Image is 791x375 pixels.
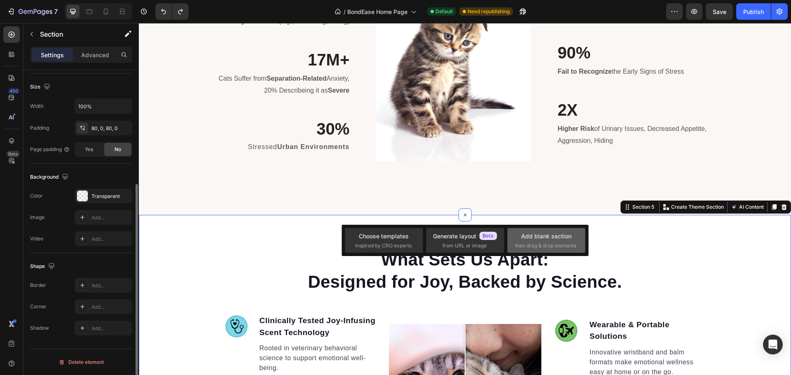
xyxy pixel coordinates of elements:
[30,324,49,332] div: Shadow
[344,7,346,16] span: /
[451,296,566,319] p: Wearable & Portable Solutions
[419,43,572,55] p: the Early Signs of Stress
[451,324,566,354] p: Innovative wristband and balm formats make emotional wellness easy at home or on the go.
[359,232,409,240] div: Choose templates
[8,88,20,94] div: 450
[189,64,211,71] strong: Severe
[713,8,726,15] span: Save
[736,3,771,20] button: Publish
[347,7,407,16] span: BondEase Home Page
[85,146,93,153] span: Yes
[139,23,791,375] iframe: Design area
[115,146,121,153] span: No
[30,82,52,93] div: Size
[532,180,585,188] p: Create Theme Section
[91,214,130,221] div: Add...
[415,295,440,321] img: gempages_569413938928681964-e75ffc39-c1df-42e5-8c9d-612da3af7c27.png
[121,320,237,350] p: Rooted in veterinary behavioral science to support emotional well-being.
[59,357,104,367] div: Delete element
[492,180,517,188] div: Section 5
[30,102,44,110] div: Width
[79,94,212,117] h3: 30%
[355,242,412,249] span: inspired by CRO experts
[590,179,627,189] button: AI Content
[30,261,56,272] div: Shape
[418,75,573,98] h3: 2X
[763,335,783,354] div: Open Intercom Messenger
[85,291,110,316] img: gempages_569413938928681964-13df9437-96a9-4314-8154-c0bdc972ab12.png
[30,124,49,132] div: Padding
[418,18,573,41] h3: 90%
[419,45,473,52] strong: Fail to Recognize
[468,8,510,15] span: Need republishing
[91,282,130,289] div: Add...
[155,3,189,20] div: Undo/Redo
[91,193,130,200] div: Transparent
[121,292,237,315] p: Clinically Tested Joy-Infusing Scent Technology
[54,7,58,16] p: 7
[6,151,20,157] div: Beta
[80,119,211,129] p: Stressed
[419,102,455,109] strong: Higher Risk
[433,232,497,240] div: Generate layout
[30,172,70,183] div: Background
[30,146,70,153] div: Page padding
[91,303,130,311] div: Add...
[81,51,109,59] p: Advanced
[419,100,572,124] p: of Urinary Issues, Decreased Appetite, Aggression, Hiding
[168,225,484,271] h2: What Sets Us Apart: Designed for Joy, Backed by Science.
[30,214,44,221] div: Image
[435,8,453,15] span: Default
[30,303,47,310] div: Corner
[30,192,43,200] div: Color
[743,7,764,16] div: Publish
[138,120,211,127] strong: Urban Environments
[91,325,130,332] div: Add...
[3,3,61,20] button: 7
[41,51,64,59] p: Settings
[521,232,571,240] div: Add blank section
[75,99,132,114] input: Auto
[30,282,46,289] div: Border
[30,235,43,242] div: Video
[40,29,108,39] p: Section
[515,242,576,249] span: then drag & drop elements
[442,242,487,249] span: from URL or image
[91,125,130,132] div: 80, 0, 80, 0
[30,356,132,369] button: Delete element
[91,235,130,243] div: Add...
[706,3,733,20] button: Save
